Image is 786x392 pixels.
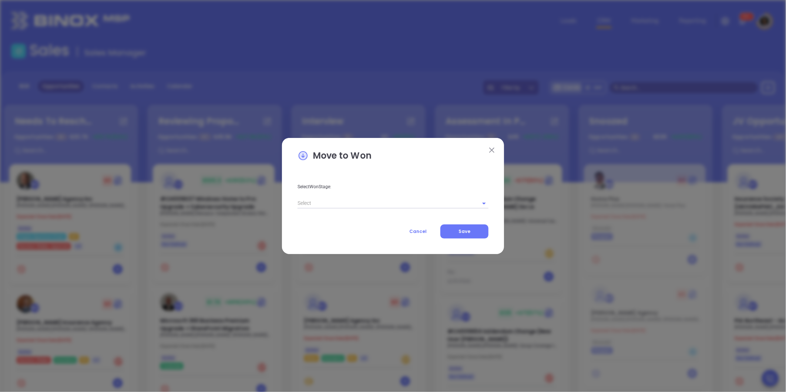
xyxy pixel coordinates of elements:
[458,228,470,234] span: Save
[298,198,468,209] input: Select
[409,228,427,234] span: Cancel
[396,224,440,239] button: Cancel
[479,198,489,209] button: Open
[298,149,488,166] p: Move to Won
[298,183,488,191] p: Select Won Stage:
[440,224,488,239] button: Save
[489,148,494,153] img: close modal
